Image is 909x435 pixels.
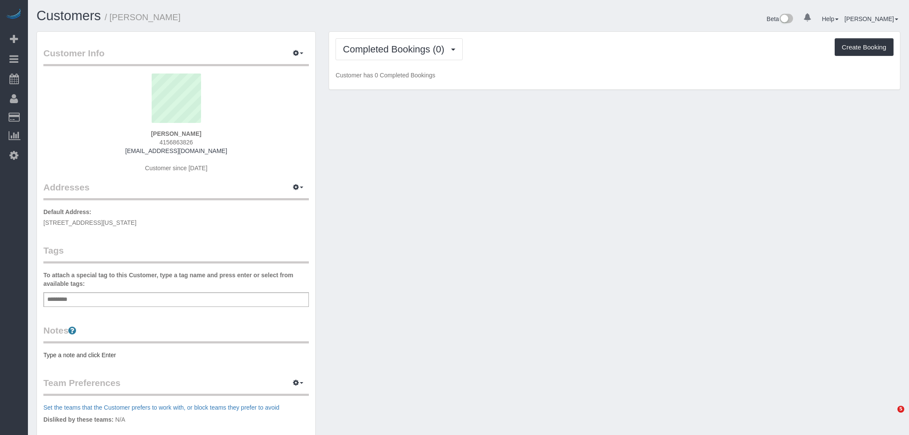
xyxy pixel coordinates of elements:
span: N/A [115,416,125,423]
a: Help [822,15,839,22]
a: Customers [37,8,101,23]
button: Completed Bookings (0) [336,38,463,60]
a: [EMAIL_ADDRESS][DOMAIN_NAME] [125,147,227,154]
strong: [PERSON_NAME] [151,130,201,137]
a: Set the teams that the Customer prefers to work with, or block teams they prefer to avoid [43,404,279,411]
img: New interface [779,14,793,25]
small: / [PERSON_NAME] [105,12,181,22]
a: [PERSON_NAME] [845,15,898,22]
iframe: Intercom live chat [880,406,900,426]
legend: Tags [43,244,309,263]
button: Create Booking [835,38,894,56]
label: To attach a special tag to this Customer, type a tag name and press enter or select from availabl... [43,271,309,288]
a: Beta [767,15,793,22]
span: 5 [897,406,904,413]
img: Automaid Logo [5,9,22,21]
span: 4156863826 [159,139,193,146]
label: Disliked by these teams: [43,415,113,424]
span: Customer since [DATE] [145,165,207,172]
legend: Team Preferences [43,377,309,396]
span: [STREET_ADDRESS][US_STATE] [43,219,137,226]
pre: Type a note and click Enter [43,351,309,359]
p: Customer has 0 Completed Bookings [336,71,894,80]
label: Default Address: [43,208,92,216]
span: Completed Bookings (0) [343,44,448,55]
legend: Customer Info [43,47,309,66]
legend: Notes [43,324,309,343]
